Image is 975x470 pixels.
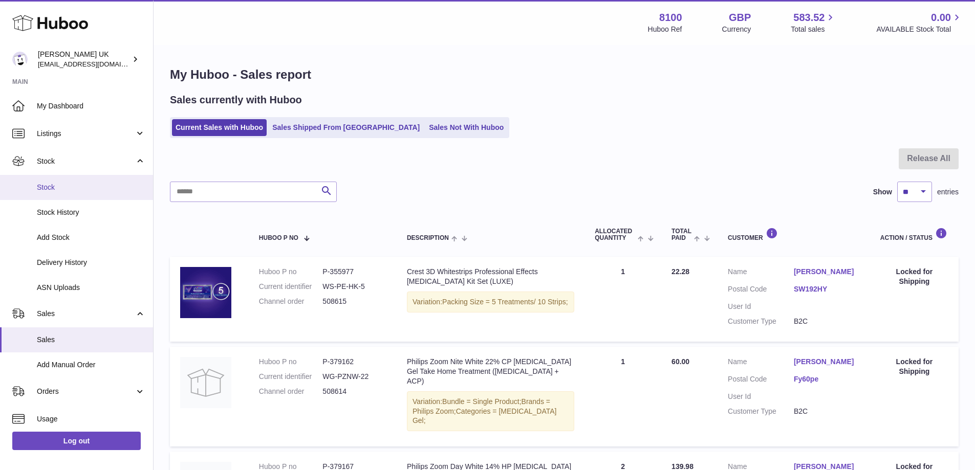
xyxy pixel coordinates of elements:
div: Variation: [407,391,574,432]
span: Huboo P no [259,235,298,241]
dd: 508615 [322,297,386,306]
dd: P-355977 [322,267,386,277]
a: Fy60pe [794,374,860,384]
span: Listings [37,129,135,139]
span: ALLOCATED Quantity [595,228,635,241]
a: [PERSON_NAME] [794,267,860,277]
label: Show [873,187,892,197]
dt: Name [728,267,794,279]
span: 0.00 [931,11,951,25]
dt: Postal Code [728,284,794,297]
span: entries [937,187,959,197]
div: Huboo Ref [648,25,682,34]
dt: Current identifier [259,372,323,382]
span: Description [407,235,449,241]
dt: Channel order [259,387,323,396]
span: Bundle = Single Product; [442,397,522,406]
div: Crest 3D Whitestrips Professional Effects [MEDICAL_DATA] Kit Set (LUXE) [407,267,574,286]
a: Sales Shipped From [GEOGRAPHIC_DATA] [269,119,423,136]
dt: Postal Code [728,374,794,387]
div: Action / Status [880,228,948,241]
div: Locked for Shipping [880,267,948,286]
img: 81001645149195.jpg [180,267,231,318]
dt: Name [728,357,794,369]
dt: Huboo P no [259,357,323,367]
span: Stock [37,183,145,192]
span: 60.00 [671,357,689,366]
td: 1 [584,257,661,342]
span: Orders [37,387,135,396]
span: Add Manual Order [37,360,145,370]
a: SW192HY [794,284,860,294]
strong: GBP [729,11,751,25]
div: Locked for Shipping [880,357,948,376]
span: AVAILABLE Stock Total [876,25,963,34]
dd: B2C [794,317,860,326]
a: [PERSON_NAME] [794,357,860,367]
dt: Channel order [259,297,323,306]
span: Categories = [MEDICAL_DATA] Gel; [413,407,557,425]
a: Sales Not With Huboo [425,119,507,136]
span: Total sales [791,25,836,34]
strong: 8100 [659,11,682,25]
img: emotion88hk@gmail.com [12,52,28,67]
span: Add Stock [37,233,145,242]
span: My Dashboard [37,101,145,111]
div: Variation: [407,292,574,312]
div: Currency [722,25,751,34]
dt: User Id [728,302,794,311]
h2: Sales currently with Huboo [170,93,302,107]
div: Customer [728,228,860,241]
span: Stock [37,156,135,166]
span: Delivery History [37,258,145,267]
dd: WG-PZNW-22 [322,372,386,382]
dt: Customer Type [728,407,794,416]
a: Log out [12,432,141,450]
span: Usage [37,414,145,424]
span: Stock History [37,208,145,217]
dt: Customer Type [728,317,794,326]
dd: B2C [794,407,860,416]
span: 583.52 [793,11,825,25]
span: Total paid [671,228,691,241]
dt: Huboo P no [259,267,323,277]
span: ASN Uploads [37,283,145,293]
dt: Current identifier [259,282,323,292]
span: Packing Size = 5 Treatments/ 10 Strips; [442,298,568,306]
div: Philips Zoom Nite White 22% CP [MEDICAL_DATA] Gel Take Home Treatment ([MEDICAL_DATA] + ACP) [407,357,574,386]
span: [EMAIL_ADDRESS][DOMAIN_NAME] [38,60,150,68]
td: 1 [584,347,661,446]
span: 22.28 [671,267,689,276]
div: [PERSON_NAME] UK [38,50,130,69]
span: Sales [37,309,135,319]
span: Brands = Philips Zoom; [413,397,550,415]
h1: My Huboo - Sales report [170,66,959,83]
dd: 508614 [322,387,386,396]
a: Current Sales with Huboo [172,119,267,136]
span: Sales [37,335,145,345]
a: 583.52 Total sales [791,11,836,34]
dd: WS-PE-HK-5 [322,282,386,292]
dt: User Id [728,392,794,401]
a: 0.00 AVAILABLE Stock Total [876,11,963,34]
img: no-photo.jpg [180,357,231,408]
dd: P-379162 [322,357,386,367]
